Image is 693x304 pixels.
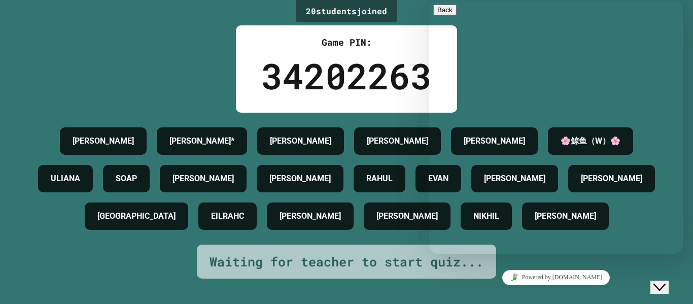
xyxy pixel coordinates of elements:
[270,135,331,147] h4: [PERSON_NAME]
[211,210,244,222] h4: EILRAHC
[429,1,683,254] iframe: chat widget
[210,252,483,272] div: Waiting for teacher to start quiz...
[650,263,683,294] iframe: chat widget
[116,173,137,185] h4: SOAP
[51,173,80,185] h4: ULIANA
[97,210,176,222] h4: [GEOGRAPHIC_DATA]
[367,135,428,147] h4: [PERSON_NAME]
[169,135,234,147] h4: [PERSON_NAME]*
[261,36,432,49] div: Game PIN:
[366,173,393,185] h4: RAHUL
[429,266,683,289] iframe: chat widget
[73,135,134,147] h4: [PERSON_NAME]
[172,173,234,185] h4: [PERSON_NAME]
[269,173,331,185] h4: [PERSON_NAME]
[428,173,448,185] h4: EVAN
[280,210,341,222] h4: [PERSON_NAME]
[261,49,432,103] div: 34202263
[376,210,438,222] h4: [PERSON_NAME]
